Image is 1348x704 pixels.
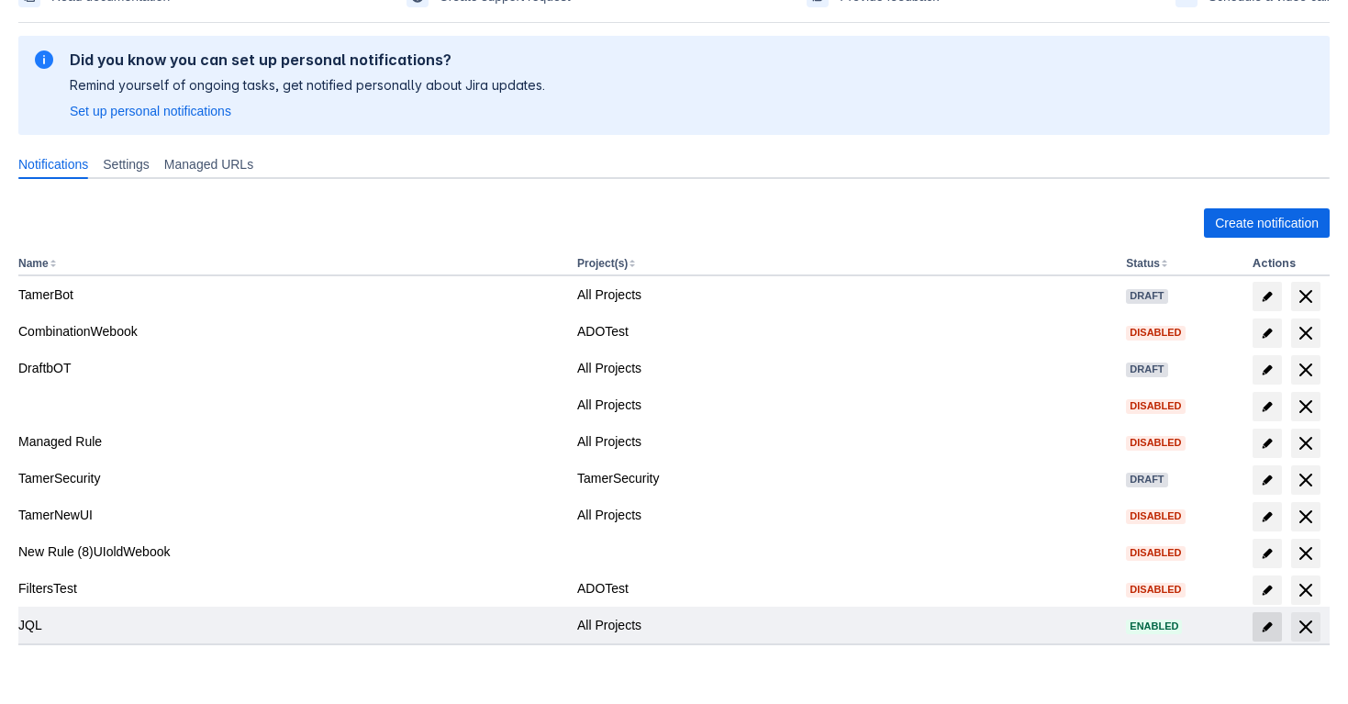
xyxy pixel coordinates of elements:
div: TamerBot [18,285,563,304]
span: Disabled [1126,585,1185,595]
span: Disabled [1126,511,1185,521]
span: Notifications [18,155,88,173]
div: All Projects [577,432,1111,451]
span: edit [1260,546,1275,561]
div: All Projects [577,285,1111,304]
div: TamerSecurity [577,469,1111,487]
th: Actions [1245,252,1330,276]
div: TamerNewUI [18,506,563,524]
span: Disabled [1126,401,1185,411]
div: ADOTest [577,322,1111,341]
div: All Projects [577,359,1111,377]
span: information [33,49,55,71]
span: Disabled [1126,548,1185,558]
span: Draft [1126,475,1167,485]
div: CombinationWebook [18,322,563,341]
span: edit [1260,289,1275,304]
div: Managed Rule [18,432,563,451]
span: delete [1295,506,1317,528]
span: delete [1295,616,1317,638]
span: Settings [103,155,150,173]
div: DraftbOT [18,359,563,377]
div: All Projects [577,506,1111,524]
span: edit [1260,436,1275,451]
p: Remind yourself of ongoing tasks, get notified personally about Jira updates. [70,76,545,95]
span: delete [1295,322,1317,344]
div: New Rule (8)UIoldWebook [18,542,563,561]
span: delete [1295,396,1317,418]
h2: Did you know you can set up personal notifications? [70,50,545,69]
div: JQL [18,616,563,634]
span: edit [1260,620,1275,634]
span: delete [1295,359,1317,381]
button: Project(s) [577,257,628,270]
span: edit [1260,363,1275,377]
span: Draft [1126,291,1167,301]
span: Create notification [1215,208,1319,238]
span: Disabled [1126,438,1185,448]
a: Set up personal notifications [70,102,231,120]
span: Draft [1126,364,1167,374]
span: edit [1260,473,1275,487]
div: TamerSecurity [18,469,563,487]
span: delete [1295,469,1317,491]
span: Managed URLs [164,155,253,173]
div: FiltersTest [18,579,563,598]
span: Enabled [1126,621,1182,631]
button: Name [18,257,49,270]
span: edit [1260,509,1275,524]
span: edit [1260,399,1275,414]
span: delete [1295,579,1317,601]
span: edit [1260,583,1275,598]
button: Status [1126,257,1160,270]
div: All Projects [577,396,1111,414]
span: edit [1260,326,1275,341]
span: delete [1295,432,1317,454]
span: delete [1295,542,1317,564]
button: Create notification [1204,208,1330,238]
span: Disabled [1126,328,1185,338]
div: ADOTest [577,579,1111,598]
span: delete [1295,285,1317,307]
div: All Projects [577,616,1111,634]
